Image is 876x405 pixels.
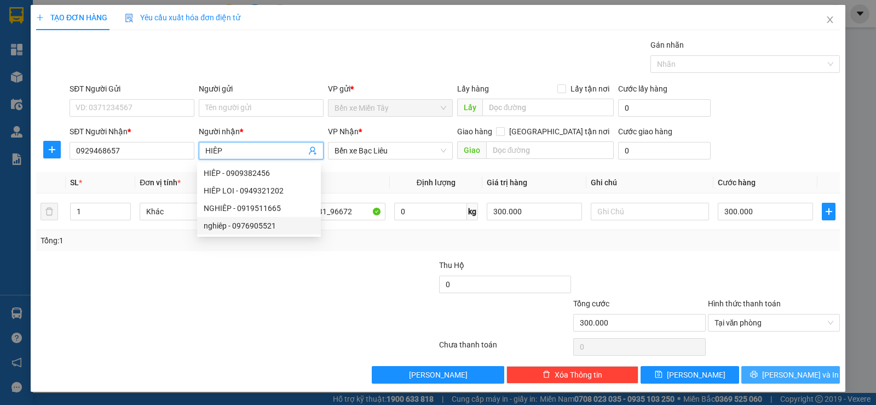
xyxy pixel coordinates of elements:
[555,369,602,381] span: Xóa Thông tin
[618,127,672,136] label: Cước giao hàng
[41,235,339,247] div: Tổng: 1
[457,141,486,159] span: Giao
[457,127,492,136] span: Giao hàng
[199,126,324,138] div: Người nhận
[506,366,638,384] button: deleteXóa Thông tin
[543,370,550,379] span: delete
[204,220,314,232] div: nghiêp - 0976905521
[573,299,609,308] span: Tổng cước
[750,370,758,379] span: printer
[618,99,711,117] input: Cước lấy hàng
[708,299,781,308] label: Hình thức thanh toán
[822,203,835,220] button: plus
[618,84,667,93] label: Cước lấy hàng
[586,172,713,193] th: Ghi chú
[36,13,107,22] span: TẠO ĐƠN HÀNG
[43,141,61,158] button: plus
[70,83,194,95] div: SĐT Người Gửi
[482,99,614,116] input: Dọc đường
[41,203,58,220] button: delete
[467,203,478,220] span: kg
[618,142,711,159] input: Cước giao hàng
[70,178,79,187] span: SL
[204,167,314,179] div: HIÊP - 0909382456
[125,14,134,22] img: icon
[417,178,456,187] span: Định lượng
[822,207,835,216] span: plus
[335,100,446,116] span: Bến xe Miền Tây
[197,164,321,182] div: HIÊP - 0909382456
[457,99,482,116] span: Lấy
[826,15,834,24] span: close
[308,146,317,155] span: user-add
[566,83,614,95] span: Lấy tận nơi
[815,5,845,36] button: Close
[667,369,725,381] span: [PERSON_NAME]
[655,370,662,379] span: save
[486,141,614,159] input: Dọc đường
[44,145,60,154] span: plus
[438,339,572,358] div: Chưa thanh toán
[487,178,527,187] span: Giá trị hàng
[714,315,833,331] span: Tại văn phòng
[762,369,839,381] span: [PERSON_NAME] và In
[741,366,840,384] button: printer[PERSON_NAME] và In
[36,14,44,21] span: plus
[204,202,314,214] div: NGHIÊP - 0919511665
[70,126,194,138] div: SĐT Người Nhận
[197,182,321,199] div: HIÊP LOI - 0949321202
[197,199,321,217] div: NGHIÊP - 0919511665
[204,185,314,197] div: HIÊP LOI - 0949321202
[140,178,181,187] span: Đơn vị tính
[328,83,453,95] div: VP gửi
[199,83,324,95] div: Người gửi
[457,84,489,93] span: Lấy hàng
[641,366,739,384] button: save[PERSON_NAME]
[328,127,359,136] span: VP Nhận
[591,203,709,220] input: Ghi Chú
[487,203,582,220] input: 0
[267,203,385,220] input: VD: Bàn, Ghế
[372,366,504,384] button: [PERSON_NAME]
[125,13,240,22] span: Yêu cầu xuất hóa đơn điện tử
[335,142,446,159] span: Bến xe Bạc Liêu
[505,126,614,138] span: [GEOGRAPHIC_DATA] tận nơi
[650,41,684,49] label: Gán nhãn
[197,217,321,235] div: nghiêp - 0976905521
[409,369,468,381] span: [PERSON_NAME]
[718,178,756,187] span: Cước hàng
[439,261,464,270] span: Thu Hộ
[146,203,251,220] span: Khác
